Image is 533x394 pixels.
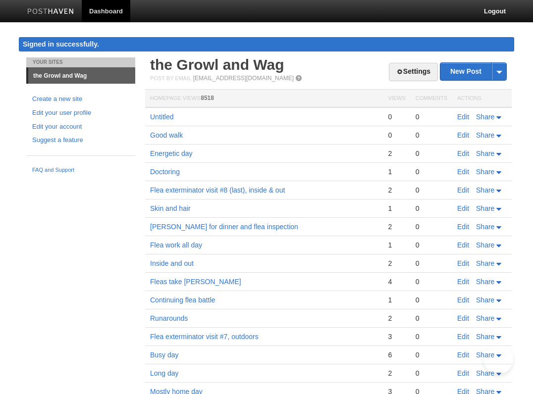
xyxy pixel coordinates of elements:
a: Edit your account [32,122,129,132]
span: Share [476,223,494,231]
a: Untitled [150,113,173,121]
div: 0 [416,167,447,176]
div: 6 [388,350,405,359]
span: Share [476,278,494,286]
a: Edit [457,333,469,341]
div: 1 [388,241,405,249]
a: Create a new site [32,94,129,104]
span: Share [476,131,494,139]
th: Homepage Views [145,90,383,108]
div: 0 [416,222,447,231]
div: 1 [388,295,405,304]
div: 0 [416,186,447,195]
a: Edit [457,223,469,231]
a: Doctoring [150,168,180,176]
span: Share [476,113,494,121]
span: 8518 [201,95,214,101]
a: Edit [457,278,469,286]
a: Energetic day [150,149,193,157]
div: 0 [416,149,447,158]
a: the Growl and Wag [150,56,284,73]
a: Settings [389,63,438,81]
a: Edit [457,149,469,157]
div: 0 [416,332,447,341]
a: Edit [457,204,469,212]
div: 0 [416,241,447,249]
a: Flea work all day [150,241,202,249]
span: Share [476,259,494,267]
a: Edit [457,186,469,194]
div: 2 [388,259,405,268]
div: 0 [388,131,405,140]
div: 2 [388,314,405,323]
div: 0 [416,277,447,286]
th: Views [383,90,410,108]
li: Your Sites [26,57,135,67]
div: 3 [388,332,405,341]
div: 0 [416,131,447,140]
span: Share [476,333,494,341]
div: 0 [416,314,447,323]
span: Share [476,186,494,194]
a: Long day [150,369,179,377]
span: Share [476,241,494,249]
div: 0 [416,112,447,121]
a: Edit [457,168,469,176]
div: 1 [388,204,405,213]
div: 2 [388,369,405,378]
div: 4 [388,277,405,286]
a: Edit [457,113,469,121]
a: [EMAIL_ADDRESS][DOMAIN_NAME] [193,75,294,82]
a: Edit [457,241,469,249]
span: Share [476,369,494,377]
span: Share [476,149,494,157]
span: Share [476,204,494,212]
a: FAQ and Support [32,166,129,175]
th: Actions [452,90,512,108]
div: 2 [388,222,405,231]
span: Share [476,351,494,359]
a: Edit [457,369,469,377]
th: Comments [411,90,452,108]
a: Flea exterminator visit #7, outdoors [150,333,259,341]
div: Signed in successfully. [19,37,514,51]
span: Share [476,296,494,304]
a: Flea exterminator visit #8 (last), inside & out [150,186,285,194]
span: Share [476,168,494,176]
div: 0 [416,259,447,268]
div: 0 [416,295,447,304]
a: Edit [457,259,469,267]
img: Posthaven-bar [27,8,74,16]
a: Inside and out [150,259,194,267]
div: 0 [416,369,447,378]
a: Busy day [150,351,179,359]
a: Suggest a feature [32,135,129,146]
a: Edit your user profile [32,108,129,118]
a: the Growl and Wag [28,68,135,84]
a: Fleas take [PERSON_NAME] [150,278,241,286]
a: Edit [457,296,469,304]
div: 2 [388,149,405,158]
a: Skin and hair [150,204,191,212]
div: 1 [388,167,405,176]
div: 0 [416,350,447,359]
div: 2 [388,186,405,195]
div: 0 [416,204,447,213]
span: Post by Email [150,75,191,81]
a: New Post [440,63,506,80]
a: Good walk [150,131,183,139]
a: Edit [457,131,469,139]
span: Share [476,314,494,322]
a: Runarounds [150,314,188,322]
iframe: Help Scout Beacon - Open [483,345,513,374]
div: 0 [388,112,405,121]
a: Edit [457,314,469,322]
a: Continuing flea battle [150,296,215,304]
a: [PERSON_NAME] for dinner and flea inspection [150,223,298,231]
a: Edit [457,351,469,359]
